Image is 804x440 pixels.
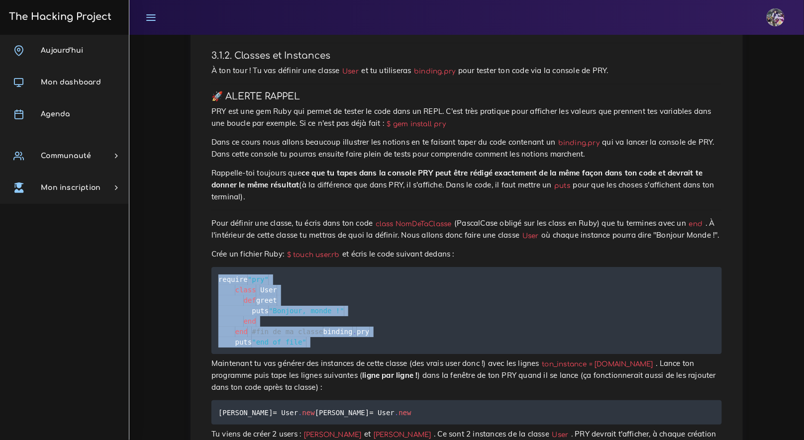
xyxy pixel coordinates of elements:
span: class [235,285,256,293]
span: Mon inscription [41,184,100,191]
p: À ton tour ! Tu vas définir une classe et tu utiliseras pour tester ton code via la console de PRY. [211,65,722,77]
span: . [395,408,399,416]
span: User [378,408,395,416]
code: [PERSON_NAME] [371,430,434,440]
p: Pour définir une classe, tu écris dans ton code (PascalCase obligé sur les class en Ruby) que tu ... [211,217,722,241]
span: new [302,408,315,416]
code: class NomDeTaClasse [373,219,454,229]
h3: The Hacking Project [6,11,111,22]
h4: 🚀 ALERTE RAPPEL [211,91,722,102]
span: User [281,408,298,416]
p: PRY est une gem Ruby qui permet de tester le code dans un REPL. C'est très pratique pour afficher... [211,105,722,129]
img: eg54bupqcshyolnhdacp.jpg [767,8,785,26]
h4: 3.1.2. Classes et Instances [211,50,722,61]
strong: ce que tu tapes dans la console PRY peut être rédigé exactement de la même façon dans ton code et... [211,168,703,189]
span: Aujourd'hui [41,47,83,54]
span: "end of file" [252,338,306,346]
span: def [244,296,256,304]
span: "pry" [248,275,269,283]
span: = [273,408,277,416]
p: Maintenant tu vas générer des instances de cette classe (des vrais user donc !) avec les lignes .... [211,357,722,393]
code: [PERSON_NAME] [301,430,364,440]
span: #fin de ma classe [252,327,323,335]
span: end [244,317,256,325]
code: $ touch user.rb [284,250,342,260]
code: require greet puts binding pry puts [218,274,370,348]
span: end [235,327,248,335]
span: Communauté [41,152,91,160]
strong: ligne par ligne ! [362,370,417,380]
p: Dans ce cours nous allons beaucoup illustrer les notions en te faisant taper du code contenant un... [211,136,722,160]
code: binding.pry [411,66,458,77]
code: User [340,66,362,77]
p: Crée un fichier Ruby: et écris le code suivant dedans : [211,248,722,260]
code: [PERSON_NAME] [PERSON_NAME] [218,407,414,418]
span: "Bonjour, monde !" [269,306,344,314]
code: User [549,430,571,440]
code: User [519,231,541,241]
code: ton_instance = [DOMAIN_NAME] [539,359,656,369]
p: Rappelle-toi toujours que (à la différence que dans PRY, il s'affiche. Dans le code, il faut mett... [211,167,722,203]
span: . [353,327,357,335]
span: Mon dashboard [41,79,101,86]
code: binding.pry [555,138,602,148]
code: end [686,219,705,229]
span: . [298,408,302,416]
span: = [369,408,373,416]
code: $ gem install pry [384,119,449,129]
span: new [399,408,411,416]
span: Agenda [41,110,70,118]
code: puts [552,180,573,191]
span: User [260,285,277,293]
